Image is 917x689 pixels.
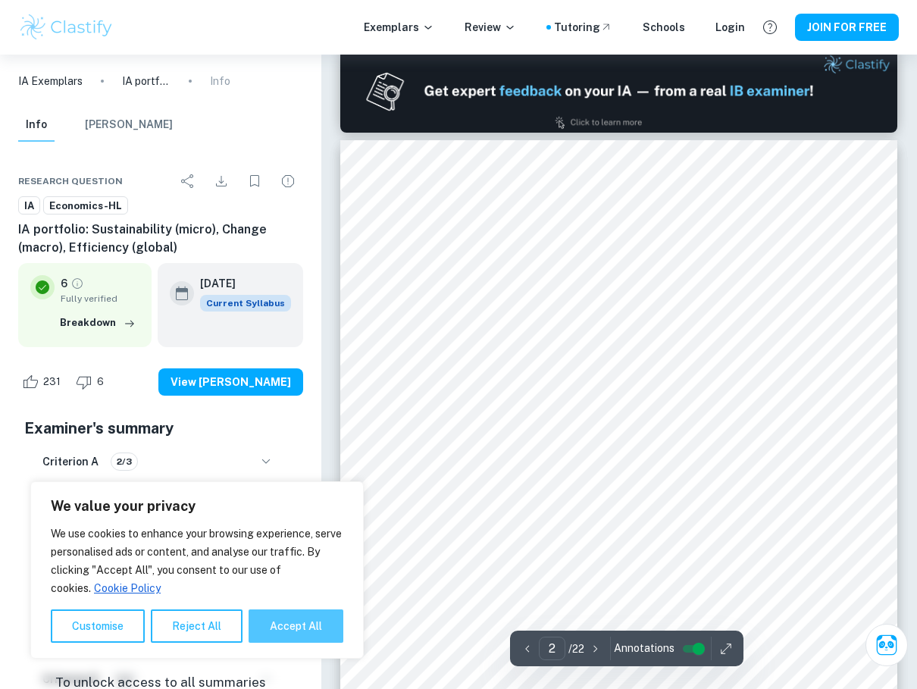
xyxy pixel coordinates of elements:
[554,19,612,36] a: Tutoring
[44,199,127,214] span: Economics-HL
[18,73,83,89] a: IA Exemplars
[795,14,899,41] button: JOIN FOR FREE
[210,73,230,89] p: Info
[70,277,84,290] a: Grade fully verified
[273,166,303,196] div: Report issue
[715,19,745,36] a: Login
[200,295,291,312] div: This exemplar is based on the current syllabus. Feel free to refer to it for inspiration/ideas wh...
[18,221,303,257] h6: IA portfolio: Sustainability (micro), Change (macro), Efficiency (global)
[158,368,303,396] button: View [PERSON_NAME]
[61,275,67,292] p: 6
[200,295,291,312] span: Current Syllabus
[18,196,40,215] a: IA
[173,166,203,196] div: Share
[18,174,123,188] span: Research question
[18,370,69,394] div: Like
[43,196,128,215] a: Economics-HL
[340,49,897,133] img: Ad
[18,12,114,42] img: Clastify logo
[19,199,39,214] span: IA
[35,374,69,390] span: 231
[42,453,99,470] h6: Criterion A
[239,166,270,196] div: Bookmark
[85,108,173,142] button: [PERSON_NAME]
[614,640,674,656] span: Annotations
[151,609,243,643] button: Reject All
[89,374,112,390] span: 6
[865,624,908,666] button: Ask Clai
[51,497,343,515] p: We value your privacy
[643,19,685,36] a: Schools
[18,108,55,142] button: Info
[249,609,343,643] button: Accept All
[42,478,279,494] p: The student includes relevant diagrams in the microeconomics commentary that effectively illustra...
[24,417,297,440] h5: Examiner's summary
[51,525,343,597] p: We use cookies to enhance your browsing experience, serve personalised ads or content, and analys...
[206,166,236,196] div: Download
[568,640,584,657] p: / 22
[465,19,516,36] p: Review
[30,481,364,659] div: We value your privacy
[111,455,137,468] span: 2/3
[200,275,279,292] h6: [DATE]
[93,581,161,595] a: Cookie Policy
[72,370,112,394] div: Dislike
[122,73,171,89] p: IA portfolio: Sustainability (micro), Change (macro), Efficiency (global)
[51,609,145,643] button: Customise
[61,292,139,305] span: Fully verified
[364,19,434,36] p: Exemplars
[56,312,139,334] button: Breakdown
[757,14,783,40] button: Help and Feedback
